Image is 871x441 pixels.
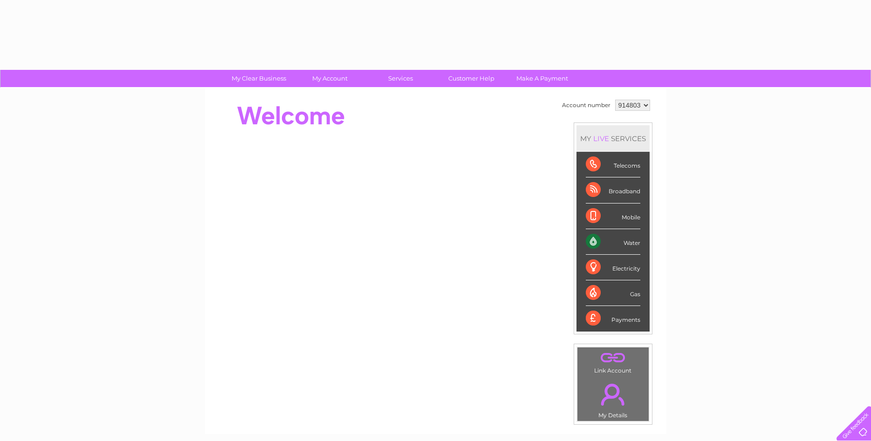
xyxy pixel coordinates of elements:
[433,70,510,87] a: Customer Help
[560,97,613,113] td: Account number
[586,255,640,280] div: Electricity
[591,134,611,143] div: LIVE
[586,280,640,306] div: Gas
[586,204,640,229] div: Mobile
[586,306,640,331] div: Payments
[580,350,646,366] a: .
[586,152,640,177] div: Telecoms
[577,347,649,376] td: Link Account
[362,70,439,87] a: Services
[220,70,297,87] a: My Clear Business
[504,70,581,87] a: Make A Payment
[580,378,646,411] a: .
[576,125,650,152] div: MY SERVICES
[586,177,640,203] div: Broadband
[586,229,640,255] div: Water
[291,70,368,87] a: My Account
[577,376,649,421] td: My Details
